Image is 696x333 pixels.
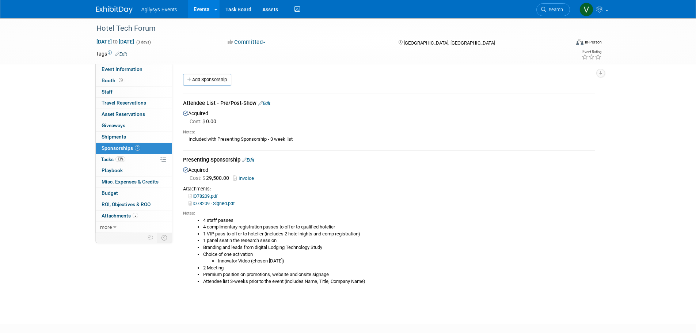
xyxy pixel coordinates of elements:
span: Travel Reservations [102,100,146,106]
a: Invoice [233,175,257,181]
li: Premium position on promotions, website and onsite signage [203,271,595,278]
li: 1 VIP pass to offer to hotelier (includes 2 hotel nights and comp registration) [203,231,595,238]
a: Tasks13% [96,154,172,165]
a: more [96,222,172,233]
a: Misc. Expenses & Credits [96,177,172,188]
img: Format-Inperson.png [576,39,583,45]
td: Personalize Event Tab Strip [144,233,157,242]
a: Edit [242,157,254,163]
span: Shipments [102,134,126,140]
a: Attachments5 [96,211,172,222]
li: Innovator Video (chosen [DATE]) [218,258,595,265]
a: Asset Reservations [96,109,172,120]
a: ROI, Objectives & ROO [96,199,172,210]
div: Acquired [183,165,595,291]
span: Asset Reservations [102,111,145,117]
td: Tags [96,50,127,57]
li: Choice of one activation [203,251,595,265]
span: 29,500.00 [190,175,232,181]
li: 2 Meeting [203,265,595,272]
li: 4 complimentary registration passes to offer to qualified hotelier [203,224,595,231]
td: Toggle Event Tabs [157,233,172,242]
li: Branding and leads from digital Lodging Technology Study [203,244,595,251]
a: IO78209 - Signed.pdf [189,201,235,206]
a: Booth [96,75,172,86]
div: Event Format [527,38,602,49]
a: Edit [258,101,270,106]
span: Misc. Expenses & Credits [102,179,159,185]
span: [GEOGRAPHIC_DATA], [GEOGRAPHIC_DATA] [404,40,495,46]
a: Playbook [96,165,172,176]
img: Vaitiare Munoz [579,3,593,16]
span: Event Information [102,66,142,72]
span: more [100,224,112,230]
div: Included with Presenting Sponsorship - 3 week list [183,135,595,143]
a: Staff [96,87,172,98]
div: Notes: [183,211,595,216]
button: Committed [225,38,269,46]
a: Edit [115,52,127,57]
span: Playbook [102,167,123,173]
div: Acquired [183,109,595,145]
span: Search [546,7,563,12]
span: 2 [135,145,140,151]
div: In-Person [585,39,602,45]
a: Giveaways [96,120,172,131]
span: Booth [102,77,124,83]
div: Attachments: [183,186,595,192]
span: 13% [115,156,125,162]
div: Presenting Sponsorship [183,156,595,165]
span: Giveaways [102,122,125,128]
span: 0.00 [190,118,219,124]
div: Hotel Tech Forum [94,22,559,35]
span: Cost: $ [190,118,206,124]
span: Sponsorships [102,145,140,151]
span: [DATE] [DATE] [96,38,134,45]
li: 4 staff passes [203,217,595,224]
span: Booth not reserved yet [117,77,124,83]
li: 1 panel seat n the research session [203,237,595,244]
a: Sponsorships2 [96,143,172,154]
div: Attendee List - Pre/Post-Show [183,99,595,109]
a: Budget [96,188,172,199]
div: Event Rating [582,50,601,54]
li: Attendee list 3-weeks prior to the event (includes Name, Title, Company Name) [203,278,595,285]
a: Travel Reservations [96,98,172,109]
a: Event Information [96,64,172,75]
span: to [112,39,119,45]
span: Tasks [101,156,125,162]
a: Add Sponsorship [183,74,231,86]
span: Staff [102,89,113,95]
span: Agilysys Events [141,7,177,12]
span: Cost: $ [190,175,206,181]
div: Notes: [183,129,595,135]
span: ROI, Objectives & ROO [102,201,151,207]
img: ExhibitDay [96,6,133,14]
span: 5 [133,213,138,218]
span: Attachments [102,213,138,219]
span: Budget [102,190,118,196]
a: IO78209.pdf [189,193,217,199]
span: (3 days) [136,40,151,45]
a: Shipments [96,132,172,143]
a: Search [536,3,570,16]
